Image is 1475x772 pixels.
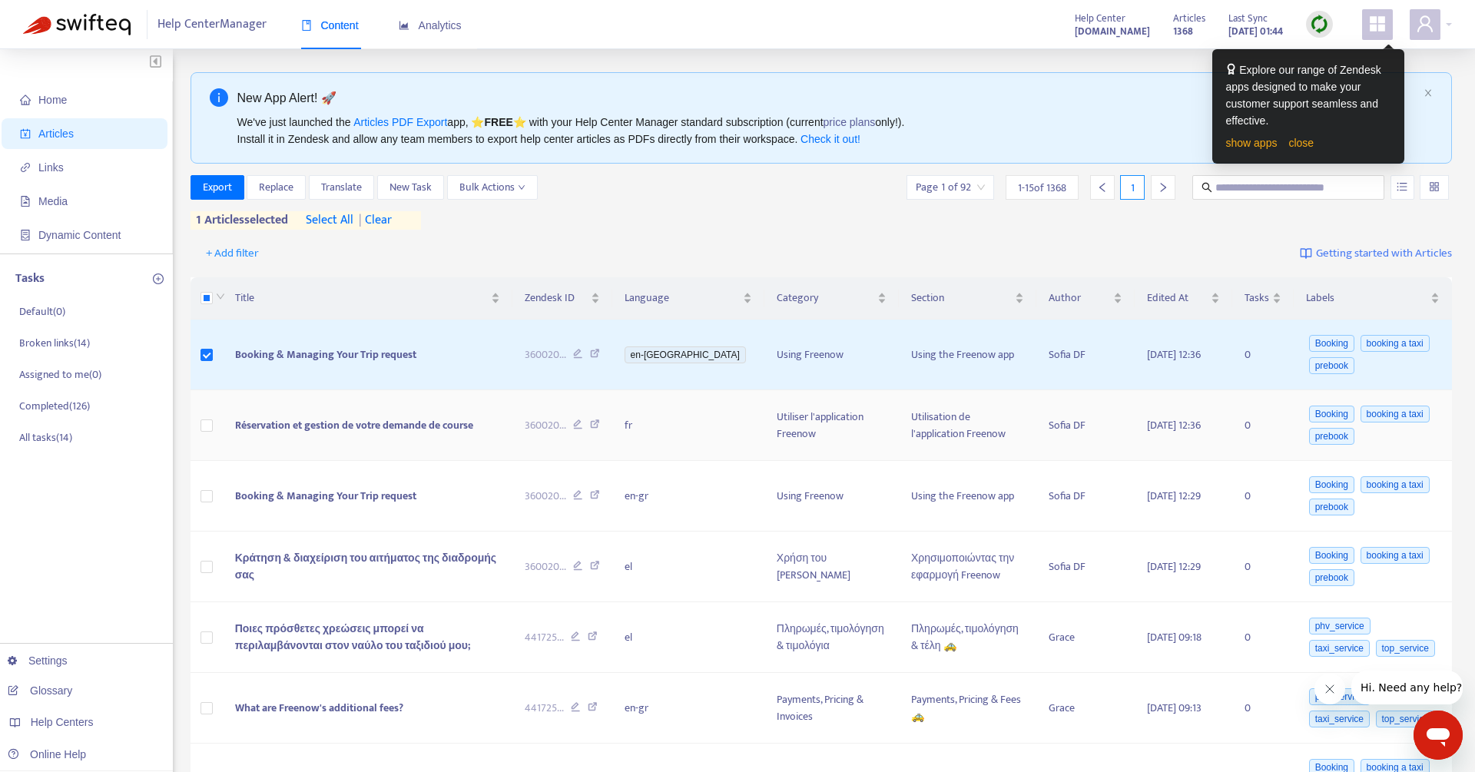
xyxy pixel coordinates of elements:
[899,532,1036,602] td: Χρησιμοποιώντας την εφαρμογή Freenow
[1390,175,1414,200] button: unordered-list
[1202,182,1212,193] span: search
[20,128,31,139] span: account-book
[1309,711,1370,727] span: taxi_service
[1036,673,1135,744] td: Grace
[1147,290,1208,306] span: Edited At
[8,748,86,760] a: Online Help
[210,88,228,107] span: info-circle
[1173,23,1193,40] strong: 1368
[1309,499,1354,515] span: prebook
[399,19,462,31] span: Analytics
[1414,711,1463,760] iframe: Button to launch messaging window
[1147,346,1201,363] span: [DATE] 12:36
[1232,602,1294,673] td: 0
[1368,15,1387,33] span: appstore
[15,270,45,288] p: Tasks
[764,320,899,390] td: Using Freenow
[223,277,512,320] th: Title
[1228,10,1268,27] span: Last Sync
[191,211,289,230] span: 1 articles selected
[19,303,65,320] p: Default ( 0 )
[235,487,416,505] span: Booking & Managing Your Trip request
[20,94,31,105] span: home
[1075,23,1150,40] strong: [DOMAIN_NAME]
[247,175,306,200] button: Replace
[1309,476,1354,493] span: Booking
[235,346,416,363] span: Booking & Managing Your Trip request
[237,114,1418,147] div: We've just launched the app, ⭐ ⭐️ with your Help Center Manager standard subscription (current on...
[1036,390,1135,461] td: Sofia DF
[612,277,764,320] th: Language
[8,654,68,667] a: Settings
[1361,476,1430,493] span: booking a taxi
[1351,671,1463,704] iframe: Message from company
[1309,640,1370,657] span: taxi_service
[194,241,270,266] button: + Add filter
[1294,277,1452,320] th: Labels
[625,346,746,363] span: en-[GEOGRAPHIC_DATA]
[1135,277,1232,320] th: Edited At
[8,684,72,697] a: Glossary
[1309,357,1354,374] span: prebook
[259,179,293,196] span: Replace
[19,366,101,383] p: Assigned to me ( 0 )
[1309,688,1371,705] span: phv_service
[525,417,566,434] span: 360020 ...
[23,14,131,35] img: Swifteq
[1424,88,1433,98] button: close
[235,290,488,306] span: Title
[1232,673,1294,744] td: 0
[191,175,244,200] button: Export
[800,133,860,145] a: Check it out!
[19,335,90,351] p: Broken links ( 14 )
[1147,699,1202,717] span: [DATE] 09:13
[306,211,353,230] span: select all
[20,196,31,207] span: file-image
[899,277,1036,320] th: Section
[1036,532,1135,602] td: Sofia DF
[1232,390,1294,461] td: 0
[899,602,1036,673] td: Πληρωμές, τιμολόγηση & τέλη 🚕
[612,390,764,461] td: fr
[764,532,899,602] td: Χρήση του [PERSON_NAME]
[1397,181,1407,192] span: unordered-list
[899,673,1036,744] td: Payments, Pricing & Fees 🚕
[237,88,1418,108] div: New App Alert! 🚀
[353,211,392,230] span: clear
[764,461,899,532] td: Using Freenow
[1075,22,1150,40] a: [DOMAIN_NAME]
[1245,290,1269,306] span: Tasks
[235,416,473,434] span: Réservation et gestion de votre demande de course
[447,175,538,200] button: Bulk Actionsdown
[20,162,31,173] span: link
[1300,247,1312,260] img: image-link
[38,94,67,106] span: Home
[216,292,225,301] span: down
[38,229,121,241] span: Dynamic Content
[525,558,566,575] span: 360020 ...
[1361,547,1430,564] span: booking a taxi
[1310,15,1329,34] img: sync.dc5367851b00ba804db3.png
[1232,277,1294,320] th: Tasks
[1416,15,1434,33] span: user
[1147,416,1201,434] span: [DATE] 12:36
[612,673,764,744] td: en-gr
[899,320,1036,390] td: Using the Freenow app
[1309,406,1354,422] span: Booking
[1361,406,1430,422] span: booking a taxi
[353,116,447,128] a: Articles PDF Export
[1226,137,1278,149] a: show apps
[459,179,525,196] span: Bulk Actions
[301,20,312,31] span: book
[1075,10,1125,27] span: Help Center
[764,673,899,744] td: Payments, Pricing & Invoices
[525,290,588,306] span: Zendesk ID
[1018,180,1066,196] span: 1 - 15 of 1368
[1376,711,1435,727] span: top_service
[359,210,362,230] span: |
[321,179,362,196] span: Translate
[1036,320,1135,390] td: Sofia DF
[1120,175,1145,200] div: 1
[1288,137,1314,149] a: close
[301,19,359,31] span: Content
